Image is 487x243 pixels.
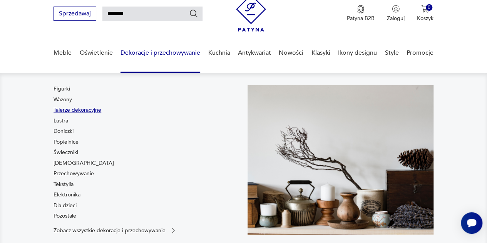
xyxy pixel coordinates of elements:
img: Ikonka użytkownika [392,5,400,13]
p: Zaloguj [387,15,405,22]
a: Talerze dekoracyjne [54,106,101,114]
a: Klasyki [311,38,330,68]
a: Zobacz wszystkie dekoracje i przechowywanie [54,227,177,235]
a: Dekoracje i przechowywanie [120,38,200,68]
a: Tekstylia [54,181,74,188]
iframe: Smartsupp widget button [461,212,482,234]
a: [DEMOGRAPHIC_DATA] [54,159,114,167]
a: Style [385,38,398,68]
button: Sprzedawaj [54,7,96,21]
a: Dla dzieci [54,202,77,209]
a: Popielnice [54,138,79,146]
img: Ikona koszyka [421,5,429,13]
a: Antykwariat [238,38,271,68]
button: Szukaj [189,9,198,18]
img: Ikona medalu [357,5,365,13]
a: Świeczniki [54,149,78,156]
a: Wazony [54,96,72,104]
p: Zobacz wszystkie dekoracje i przechowywanie [54,228,166,233]
a: Kuchnia [208,38,230,68]
div: 0 [426,4,432,11]
a: Elektronika [54,191,80,199]
p: Koszyk [417,15,433,22]
a: Sprzedawaj [54,12,96,17]
button: 0Koszyk [417,5,433,22]
a: Lustra [54,117,68,125]
a: Meble [54,38,72,68]
a: Doniczki [54,127,74,135]
a: Pozostałe [54,212,76,220]
img: cfa44e985ea346226f89ee8969f25989.jpg [248,85,433,235]
a: Figurki [54,85,70,93]
a: Przechowywanie [54,170,94,178]
a: Ikony designu [338,38,377,68]
a: Nowości [279,38,303,68]
button: Patyna B2B [347,5,375,22]
p: Patyna B2B [347,15,375,22]
a: Ikona medaluPatyna B2B [347,5,375,22]
a: Promocje [407,38,433,68]
a: Oświetlenie [80,38,113,68]
button: Zaloguj [387,5,405,22]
